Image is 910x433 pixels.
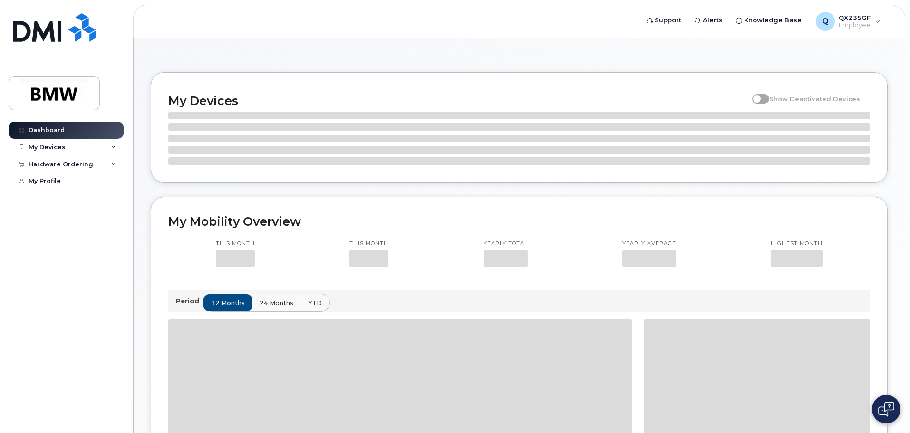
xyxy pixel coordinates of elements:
p: Yearly average [622,240,676,248]
p: This month [216,240,255,248]
h2: My Devices [168,94,747,108]
span: 24 months [260,298,293,308]
p: Yearly total [484,240,528,248]
span: Show Deactivated Devices [769,95,860,103]
img: Open chat [878,402,894,417]
p: Period [176,297,203,306]
h2: My Mobility Overview [168,214,870,229]
input: Show Deactivated Devices [752,90,760,97]
p: This month [349,240,388,248]
p: Highest month [771,240,823,248]
span: YTD [308,298,322,308]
